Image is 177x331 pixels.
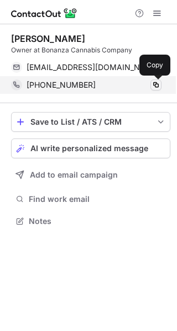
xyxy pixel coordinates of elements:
span: Add to email campaign [30,170,118,179]
span: [PHONE_NUMBER] [27,80,96,90]
button: save-profile-one-click [11,112,170,132]
button: AI write personalized message [11,138,170,158]
button: Notes [11,213,170,229]
span: Notes [29,216,166,226]
button: Find work email [11,191,170,207]
span: Find work email [29,194,166,204]
div: Owner at Bonanza Cannabis Company [11,45,170,55]
div: Save to List / ATS / CRM [30,118,151,126]
button: Add to email campaign [11,165,170,185]
div: [PERSON_NAME] [11,33,85,44]
span: AI write personalized message [30,144,148,153]
span: [EMAIL_ADDRESS][DOMAIN_NAME] [27,62,153,72]
img: ContactOut v5.3.10 [11,7,77,20]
